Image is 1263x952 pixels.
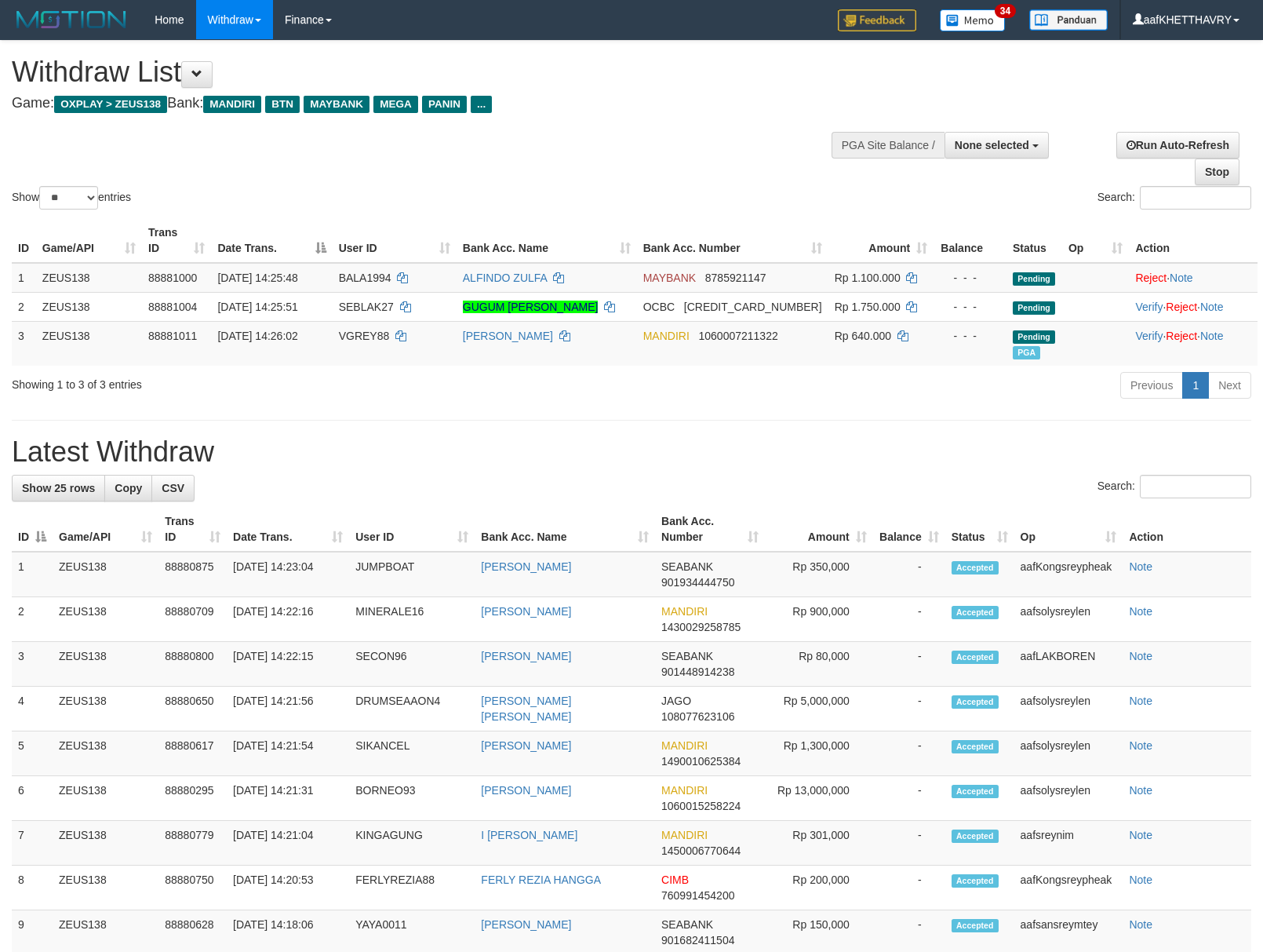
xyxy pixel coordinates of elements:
th: Action [1129,218,1258,263]
span: Copy 8785921147 to clipboard [705,272,766,284]
th: Trans ID: activate to sort column ascending [142,218,211,263]
span: Copy 901682411504 to clipboard [661,934,734,947]
label: Search: [1097,186,1251,210]
td: DRUMSEAAON4 [349,687,475,731]
a: [PERSON_NAME] [481,605,571,618]
a: [PERSON_NAME] [463,330,553,342]
td: Rp 301,000 [765,821,872,866]
span: MANDIRI [661,739,708,752]
span: Marked by aafsolysreylen [1013,346,1040,359]
td: - [873,552,945,597]
td: ZEUS138 [53,597,158,642]
span: PANIN [422,96,467,113]
span: Show 25 rows [22,482,95,494]
a: Run Auto-Refresh [1116,132,1239,159]
td: Rp 200,000 [765,866,872,910]
td: ZEUS138 [53,776,158,821]
th: Balance: activate to sort column ascending [873,507,945,552]
span: MANDIRI [661,605,708,618]
td: ZEUS138 [53,642,158,687]
span: OCBC [643,301,675,313]
input: Search: [1140,475,1251,498]
a: [PERSON_NAME] [481,739,571,752]
span: 34 [995,4,1016,18]
td: 88880295 [158,776,227,821]
th: ID: activate to sort column descending [12,507,53,552]
th: Trans ID: activate to sort column ascending [158,507,227,552]
a: Reject [1166,301,1197,313]
span: Rp 1.750.000 [835,301,901,313]
span: [DATE] 14:25:48 [217,272,297,284]
th: Status [1006,218,1062,263]
td: Rp 80,000 [765,642,872,687]
span: VGREY88 [339,330,390,342]
th: Amount: activate to sort column ascending [765,507,872,552]
a: Note [1129,560,1152,573]
td: - [873,597,945,642]
th: Action [1123,507,1251,552]
td: 6 [12,776,53,821]
td: JUMPBOAT [349,552,475,597]
td: 1 [12,552,53,597]
a: Reject [1135,272,1167,284]
a: Copy [104,475,152,502]
td: Rp 13,000,000 [765,776,872,821]
td: - [873,866,945,910]
span: MAYBANK [304,96,369,113]
td: - [873,776,945,821]
a: Reject [1166,330,1197,342]
td: [DATE] 14:22:15 [227,642,349,687]
a: 1 [1182,372,1209,399]
div: Showing 1 to 3 of 3 entries [12,370,515,392]
img: MOTION_logo.png [12,8,131,31]
a: Note [1129,650,1152,662]
span: BTN [265,96,300,113]
td: [DATE] 14:22:16 [227,597,349,642]
span: MANDIRI [203,96,261,113]
td: SECON96 [349,642,475,687]
td: 3 [12,642,53,687]
input: Search: [1140,186,1251,210]
span: Copy [115,482,142,494]
td: ZEUS138 [53,687,158,731]
a: Note [1129,918,1152,931]
td: [DATE] 14:21:31 [227,776,349,821]
td: 88880800 [158,642,227,687]
td: 5 [12,731,53,776]
img: Feedback.jpg [838,9,916,31]
td: aafKongsreypheak [1014,552,1123,597]
td: [DATE] 14:23:04 [227,552,349,597]
span: Accepted [952,740,999,753]
span: CIMB [661,874,689,886]
span: Pending [1013,301,1055,315]
a: [PERSON_NAME] [481,650,571,662]
h1: Latest Withdraw [12,436,1251,468]
a: [PERSON_NAME] [481,784,571,797]
span: Copy 901448914238 to clipboard [661,666,734,678]
td: Rp 1,300,000 [765,731,872,776]
td: aafsolysreylen [1014,731,1123,776]
span: Pending [1013,330,1055,344]
th: Date Trans.: activate to sort column ascending [227,507,349,552]
td: [DATE] 14:21:54 [227,731,349,776]
td: SIKANCEL [349,731,475,776]
td: 8 [12,866,53,910]
td: ZEUS138 [53,866,158,910]
div: - - - [940,270,1000,286]
span: Copy 1450006770644 to clipboard [661,844,741,857]
span: Copy 693817527163 to clipboard [684,301,822,313]
span: OXPLAY > ZEUS138 [54,96,167,113]
th: User ID: activate to sort column ascending [349,507,475,552]
span: Copy 1490010625384 to clipboard [661,755,741,768]
a: FERLY REZIA HANGGA [481,874,601,886]
td: KINGAGUNG [349,821,475,866]
td: 2 [12,292,36,321]
td: ZEUS138 [53,731,158,776]
td: · · [1129,292,1258,321]
th: Balance [934,218,1006,263]
span: Copy 1430029258785 to clipboard [661,621,741,633]
td: aafsolysreylen [1014,776,1123,821]
span: MAYBANK [643,272,696,284]
span: JAGO [661,695,691,707]
span: Accepted [952,785,999,798]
